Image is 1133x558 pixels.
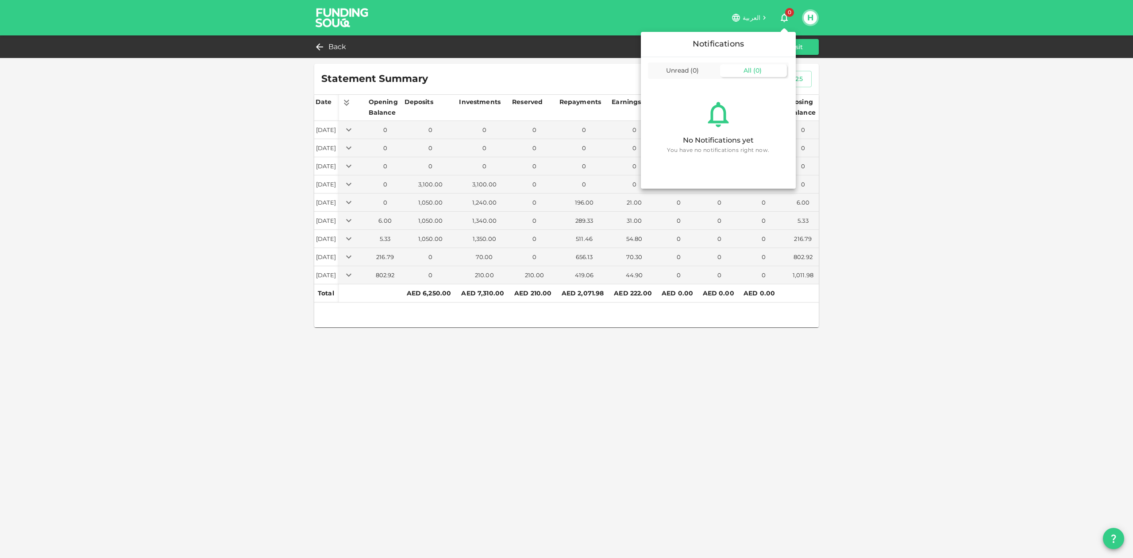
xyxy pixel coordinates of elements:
[667,146,769,155] span: You have no notifications right now.
[753,66,762,74] span: ( 0 )
[666,66,689,74] span: Unread
[744,66,751,74] span: All
[693,39,744,49] span: Notifications
[683,135,754,146] div: No Notifications yet
[690,66,699,74] span: ( 0 )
